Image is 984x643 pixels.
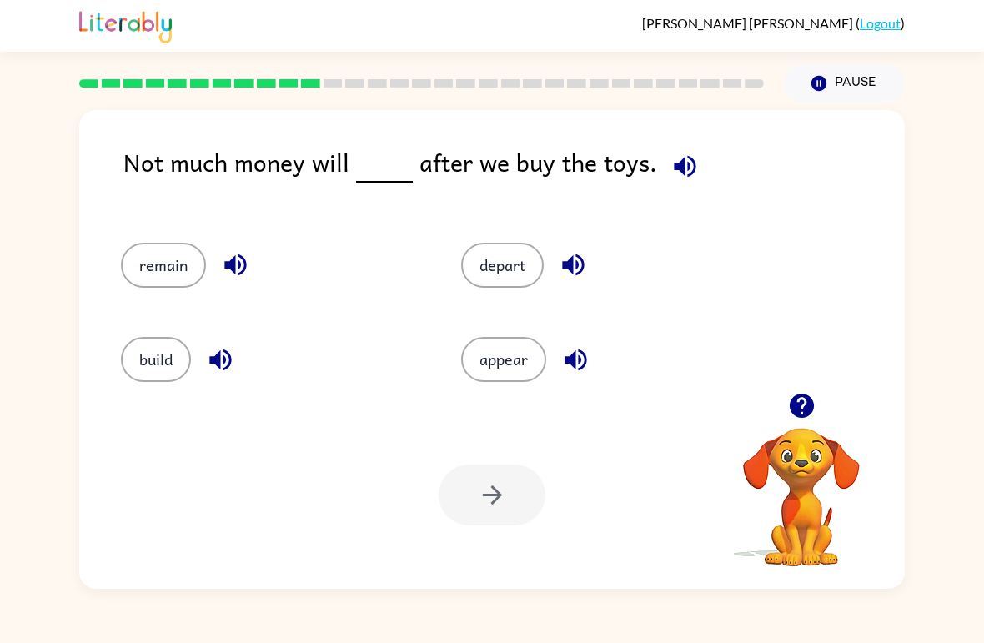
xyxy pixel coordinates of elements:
[642,15,856,31] span: [PERSON_NAME] [PERSON_NAME]
[461,243,544,288] button: depart
[642,15,905,31] div: ( )
[461,337,546,382] button: appear
[121,243,206,288] button: remain
[784,64,905,103] button: Pause
[79,7,172,43] img: Literably
[123,143,905,209] div: Not much money will after we buy the toys.
[121,337,191,382] button: build
[860,15,901,31] a: Logout
[718,402,885,569] video: Your browser must support playing .mp4 files to use Literably. Please try using another browser.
